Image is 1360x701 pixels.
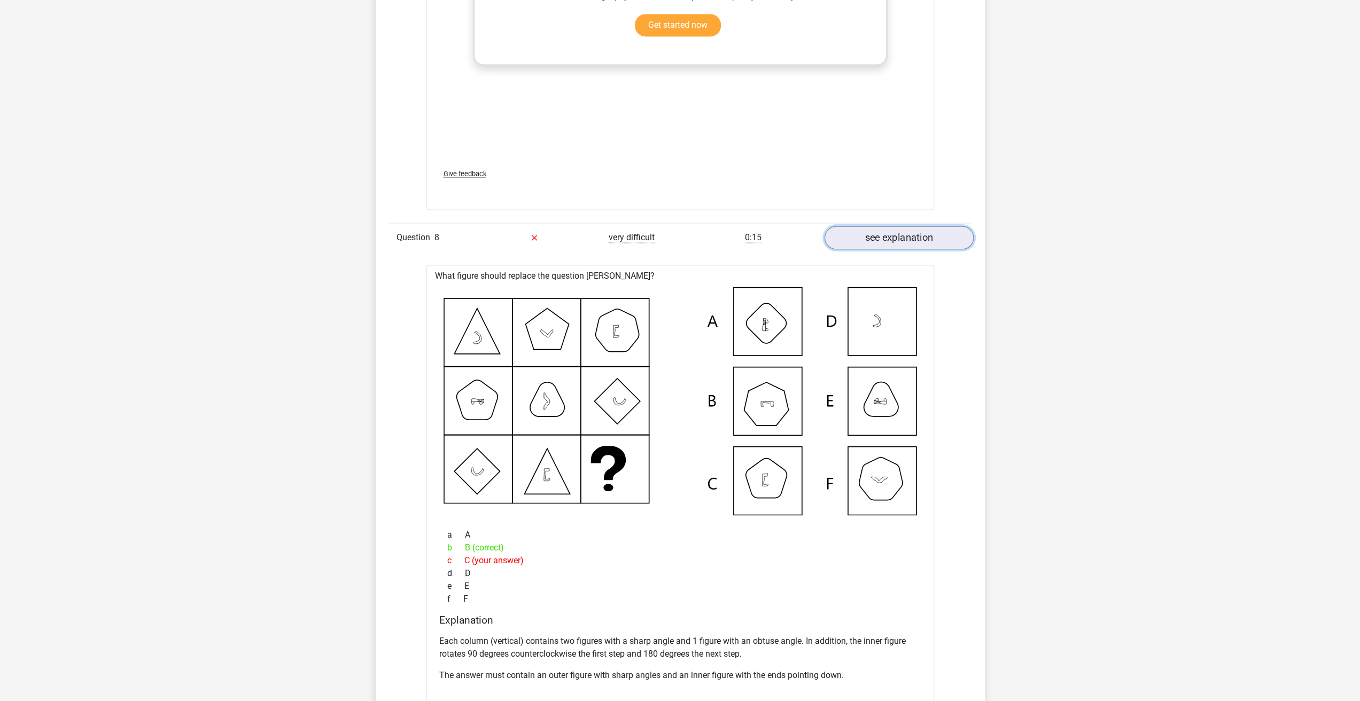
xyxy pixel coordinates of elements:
[439,668,921,681] p: The answer must contain an outer figure with sharp angles and an inner figure with the ends point...
[447,566,465,579] span: d
[447,579,464,592] span: e
[609,232,655,243] span: very difficult
[397,231,434,244] span: Question
[439,634,921,660] p: Each column (vertical) contains two figures with a sharp angle and 1 figure with an obtuse angle....
[824,226,973,249] a: see explanation
[439,613,921,626] h4: Explanation
[447,554,464,566] span: c
[439,592,921,605] div: F
[447,592,463,605] span: f
[439,579,921,592] div: E
[434,232,439,242] span: 8
[447,541,465,554] span: b
[439,528,921,541] div: A
[635,14,721,36] a: Get started now
[439,541,921,554] div: B (correct)
[447,528,465,541] span: a
[745,232,761,243] span: 0:15
[439,566,921,579] div: D
[444,170,486,178] span: Give feedback
[439,554,921,566] div: C (your answer)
